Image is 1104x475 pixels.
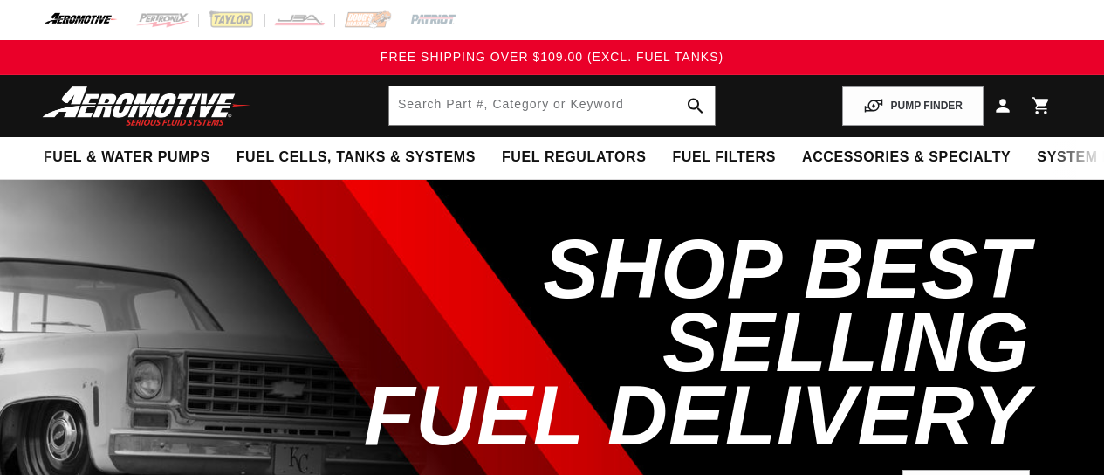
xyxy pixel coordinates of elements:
[489,137,659,178] summary: Fuel Regulators
[44,148,210,167] span: Fuel & Water Pumps
[789,137,1024,178] summary: Accessories & Specialty
[659,137,789,178] summary: Fuel Filters
[672,148,776,167] span: Fuel Filters
[802,148,1011,167] span: Accessories & Specialty
[676,86,715,125] button: search button
[284,232,1030,452] h2: SHOP BEST SELLING FUEL DELIVERY
[237,148,476,167] span: Fuel Cells, Tanks & Systems
[389,86,715,125] input: Search by Part Number, Category or Keyword
[223,137,489,178] summary: Fuel Cells, Tanks & Systems
[38,86,256,127] img: Aeromotive
[381,50,723,64] span: FREE SHIPPING OVER $109.00 (EXCL. FUEL TANKS)
[31,137,223,178] summary: Fuel & Water Pumps
[842,86,984,126] button: PUMP FINDER
[502,148,646,167] span: Fuel Regulators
